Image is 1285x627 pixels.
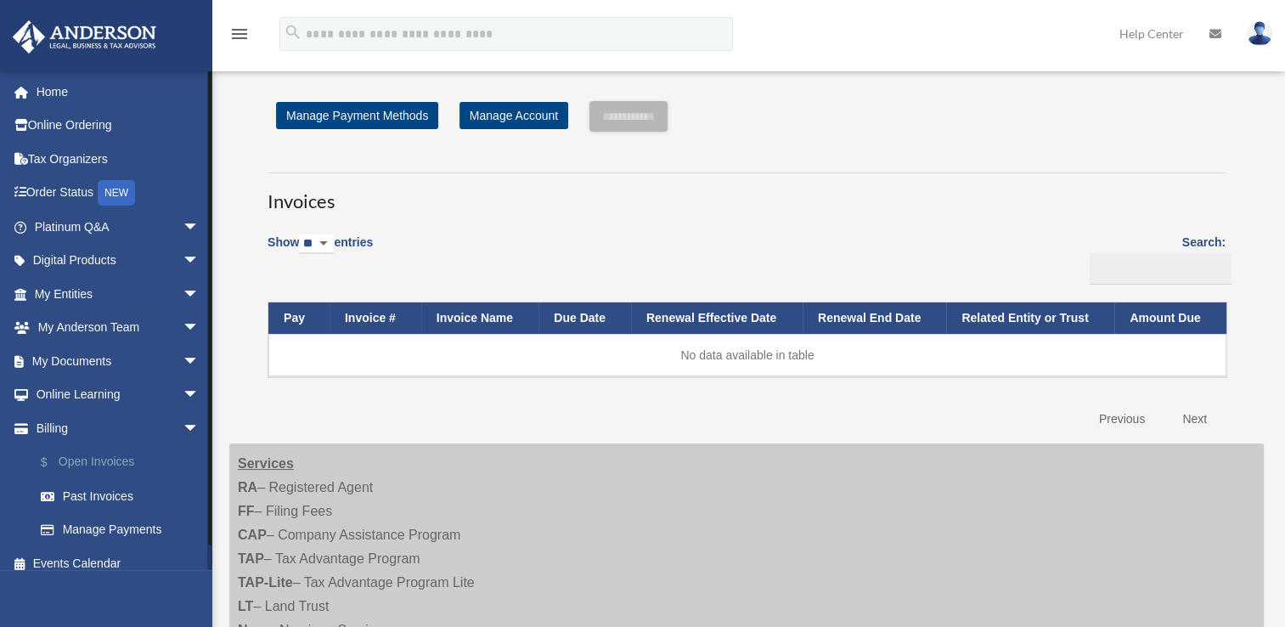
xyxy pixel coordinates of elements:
img: User Pic [1247,21,1272,46]
label: Show entries [268,232,373,271]
input: Search: [1090,253,1231,285]
strong: RA [238,480,257,494]
th: Amount Due: activate to sort column ascending [1114,302,1226,334]
strong: Services [238,456,294,471]
strong: LT [238,599,253,613]
a: Manage Account [459,102,568,129]
select: Showentries [299,234,334,254]
a: Next [1169,402,1220,437]
a: My Anderson Teamarrow_drop_down [12,311,225,345]
i: search [284,23,302,42]
a: Online Learningarrow_drop_down [12,378,225,412]
th: Invoice Name: activate to sort column ascending [421,302,539,334]
a: Manage Payment Methods [276,102,438,129]
a: Billingarrow_drop_down [12,411,225,445]
span: arrow_drop_down [183,277,217,312]
th: Due Date: activate to sort column ascending [538,302,631,334]
span: arrow_drop_down [183,411,217,446]
th: Related Entity or Trust: activate to sort column ascending [946,302,1114,334]
a: My Entitiesarrow_drop_down [12,277,225,311]
a: My Documentsarrow_drop_down [12,344,225,378]
a: Past Invoices [24,479,225,513]
th: Invoice #: activate to sort column ascending [330,302,421,334]
a: Online Ordering [12,109,225,143]
a: Home [12,75,225,109]
span: arrow_drop_down [183,244,217,279]
th: Pay: activate to sort column descending [268,302,330,334]
label: Search: [1084,232,1226,285]
a: Previous [1086,402,1158,437]
th: Renewal Effective Date: activate to sort column ascending [631,302,803,334]
span: arrow_drop_down [183,344,217,379]
a: Platinum Q&Aarrow_drop_down [12,210,225,244]
strong: CAP [238,528,267,542]
strong: TAP-Lite [238,575,293,590]
h3: Invoices [268,172,1226,215]
a: Tax Organizers [12,142,225,176]
a: menu [229,30,250,44]
td: No data available in table [268,334,1226,376]
span: arrow_drop_down [183,311,217,346]
span: $ [50,452,59,473]
i: menu [229,24,250,44]
th: Renewal End Date: activate to sort column ascending [803,302,946,334]
a: Manage Payments [24,513,225,547]
img: Anderson Advisors Platinum Portal [8,20,161,54]
a: $Open Invoices [24,445,225,480]
a: Order StatusNEW [12,176,225,211]
a: Digital Productsarrow_drop_down [12,244,225,278]
a: Events Calendar [12,546,225,580]
span: arrow_drop_down [183,210,217,245]
strong: FF [238,504,255,518]
span: arrow_drop_down [183,378,217,413]
div: NEW [98,180,135,206]
strong: TAP [238,551,264,566]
